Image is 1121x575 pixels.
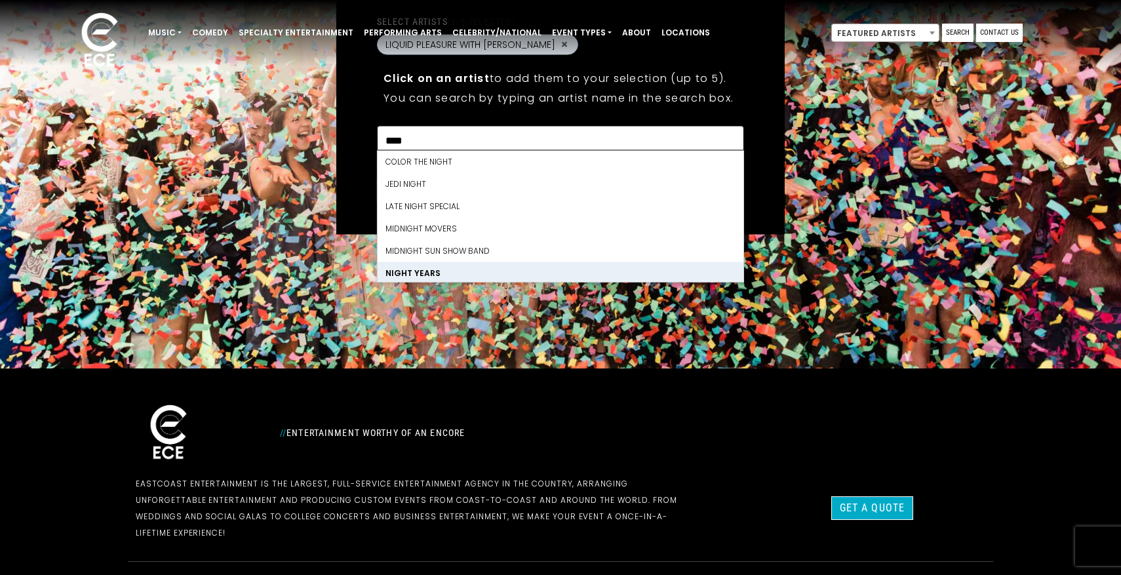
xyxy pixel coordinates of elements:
[136,475,697,541] p: EastCoast Entertainment is the largest, full-service entertainment agency in the country, arrangi...
[233,22,359,44] a: Specialty Entertainment
[187,22,233,44] a: Comedy
[359,22,447,44] a: Performing Arts
[280,427,286,438] span: //
[272,422,705,443] div: Entertainment Worthy of an Encore
[378,262,743,284] li: NIGHT YEARS
[976,24,1023,42] a: Contact Us
[383,69,737,86] p: to add them to your selection (up to 5).
[832,24,939,43] span: Featured Artists
[942,24,973,42] a: Search
[831,24,939,42] span: Featured Artists
[136,401,201,465] img: ece_new_logo_whitev2-1.png
[378,195,743,217] li: Late Night Special
[617,22,656,44] a: About
[383,89,737,106] p: You can search by typing an artist name in the search box.
[378,217,743,239] li: Midnight Movers
[447,22,547,44] a: Celebrity/National
[383,70,490,85] strong: Click on an artist
[547,22,617,44] a: Event Types
[378,239,743,262] li: Midnight Sun Show Band
[378,172,743,195] li: Jedi Night
[143,22,187,44] a: Music
[385,134,736,146] textarea: Search
[656,22,715,44] a: Locations
[67,9,132,73] img: ece_new_logo_whitev2-1.png
[831,496,913,520] a: Get a Quote
[378,150,743,172] li: COLOR THE NIGHT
